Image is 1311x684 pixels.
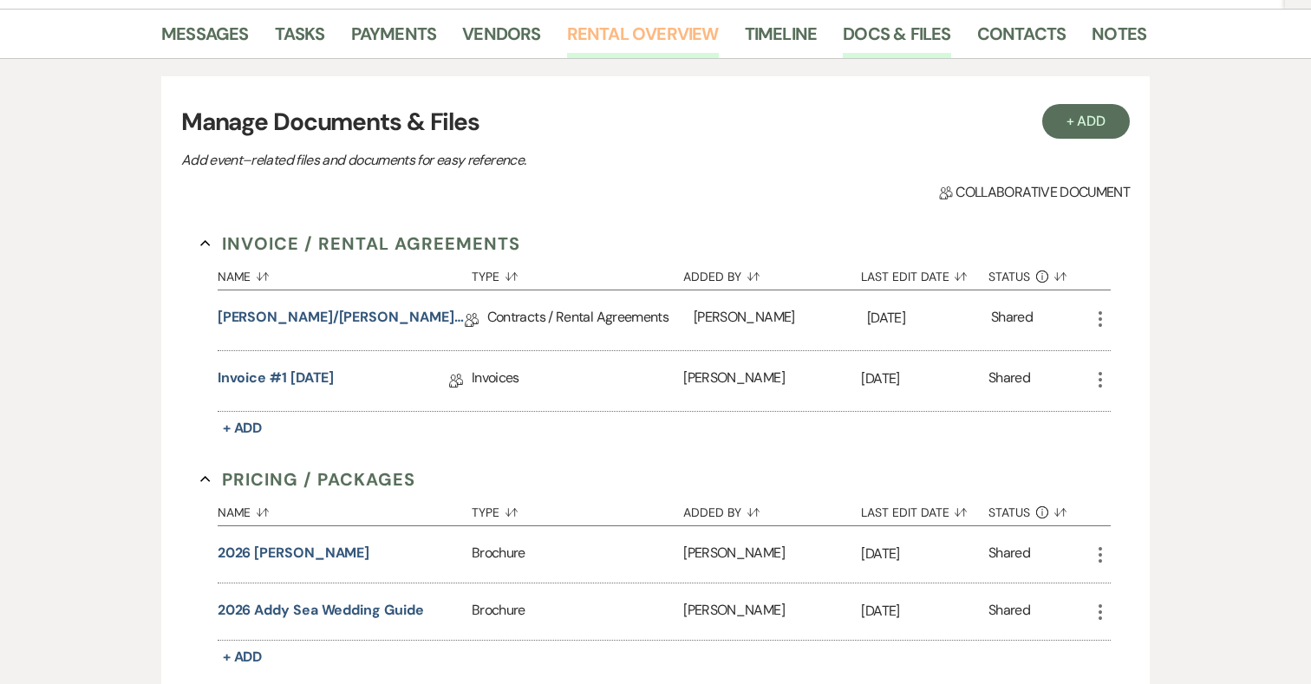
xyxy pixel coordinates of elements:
[843,20,950,58] a: Docs & Files
[988,600,1030,623] div: Shared
[218,307,465,334] a: [PERSON_NAME]/[PERSON_NAME] Sea Contract 2026
[472,526,683,583] div: Brochure
[200,466,415,492] button: Pricing / Packages
[275,20,325,58] a: Tasks
[683,257,861,290] button: Added By
[161,20,249,58] a: Messages
[939,182,1130,203] span: Collaborative document
[867,307,991,329] p: [DATE]
[181,104,1130,140] h3: Manage Documents & Files
[472,583,683,640] div: Brochure
[988,543,1030,566] div: Shared
[861,492,988,525] button: Last Edit Date
[861,368,988,390] p: [DATE]
[745,20,818,58] a: Timeline
[218,600,424,621] button: 2026 Addy Sea Wedding Guide
[988,492,1090,525] button: Status
[472,351,683,411] div: Invoices
[683,583,861,640] div: [PERSON_NAME]
[218,645,268,669] button: + Add
[472,257,683,290] button: Type
[977,20,1066,58] a: Contacts
[200,231,520,257] button: Invoice / Rental Agreements
[218,368,335,394] a: Invoice #1 [DATE]
[567,20,719,58] a: Rental Overview
[487,290,694,350] div: Contracts / Rental Agreements
[181,149,788,172] p: Add event–related files and documents for easy reference.
[462,20,540,58] a: Vendors
[218,543,370,563] button: 2026 [PERSON_NAME]
[694,290,867,350] div: [PERSON_NAME]
[218,257,472,290] button: Name
[1042,104,1131,139] button: + Add
[218,416,268,440] button: + Add
[683,351,861,411] div: [PERSON_NAME]
[988,368,1030,394] div: Shared
[223,419,263,437] span: + Add
[988,270,1030,283] span: Status
[861,257,988,290] button: Last Edit Date
[223,648,263,666] span: + Add
[472,492,683,525] button: Type
[861,543,988,565] p: [DATE]
[861,600,988,622] p: [DATE]
[1092,20,1146,58] a: Notes
[988,257,1090,290] button: Status
[991,307,1033,334] div: Shared
[683,492,861,525] button: Added By
[218,492,472,525] button: Name
[683,526,861,583] div: [PERSON_NAME]
[351,20,437,58] a: Payments
[988,506,1030,518] span: Status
